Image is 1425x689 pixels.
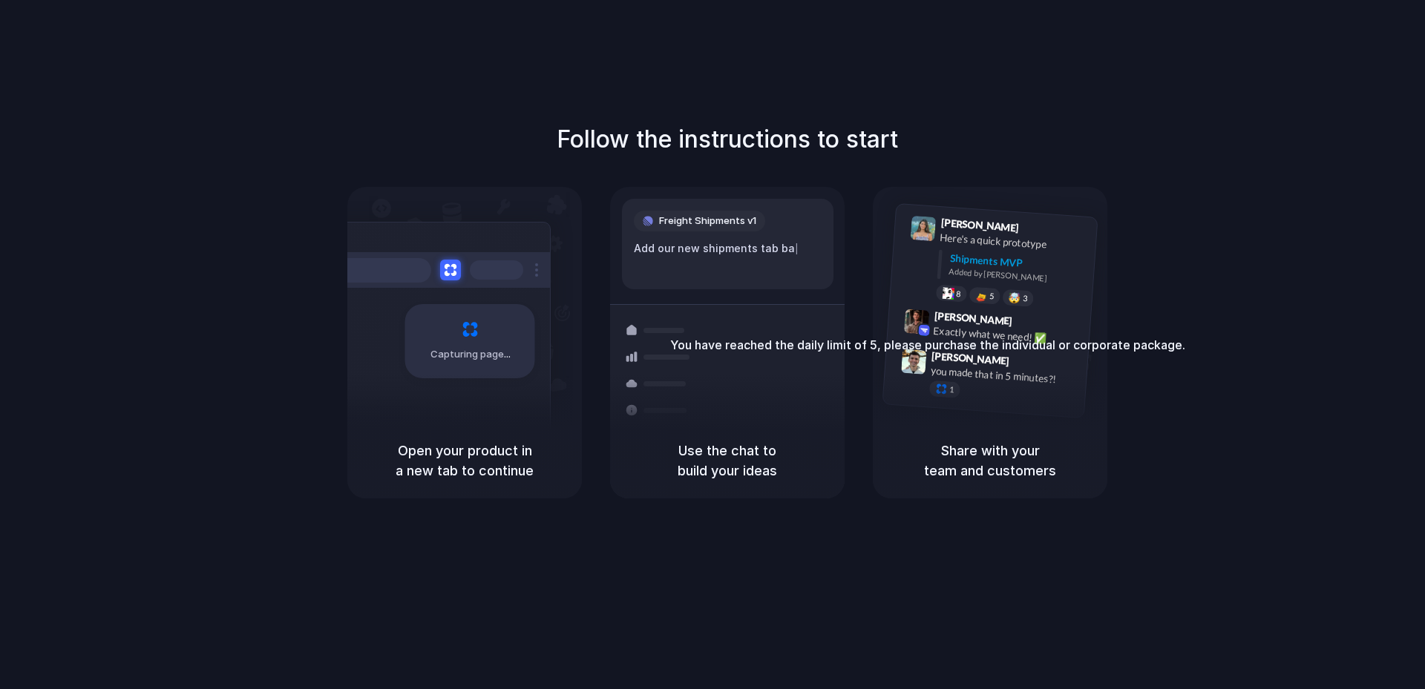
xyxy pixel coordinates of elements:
[934,308,1012,329] span: [PERSON_NAME]
[1017,314,1047,332] span: 9:42 AM
[1009,292,1021,303] div: 🤯
[628,441,827,481] h5: Use the chat to build your ideas
[949,266,1085,287] div: Added by [PERSON_NAME]
[659,214,756,228] span: Freight Shipments v1
[949,251,1087,275] div: Shipments MVP
[940,230,1088,255] div: Here's a quick prototype
[1014,355,1044,372] span: 9:47 AM
[930,363,1078,388] div: you made that in 5 minutes?!
[949,386,954,394] span: 1
[956,290,961,298] span: 8
[670,336,1185,354] div: You have reached the daily limit of 5, please purchase the individual or corporate package.
[557,122,898,157] h1: Follow the instructions to start
[1023,222,1054,240] span: 9:41 AM
[365,441,564,481] h5: Open your product in a new tab to continue
[1023,294,1028,303] span: 3
[989,292,995,300] span: 5
[940,214,1019,236] span: [PERSON_NAME]
[795,243,799,254] span: |
[634,240,822,257] div: Add our new shipments tab ba
[931,348,1010,369] span: [PERSON_NAME]
[891,441,1090,481] h5: Share with your team and customers
[430,347,513,362] span: Capturing page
